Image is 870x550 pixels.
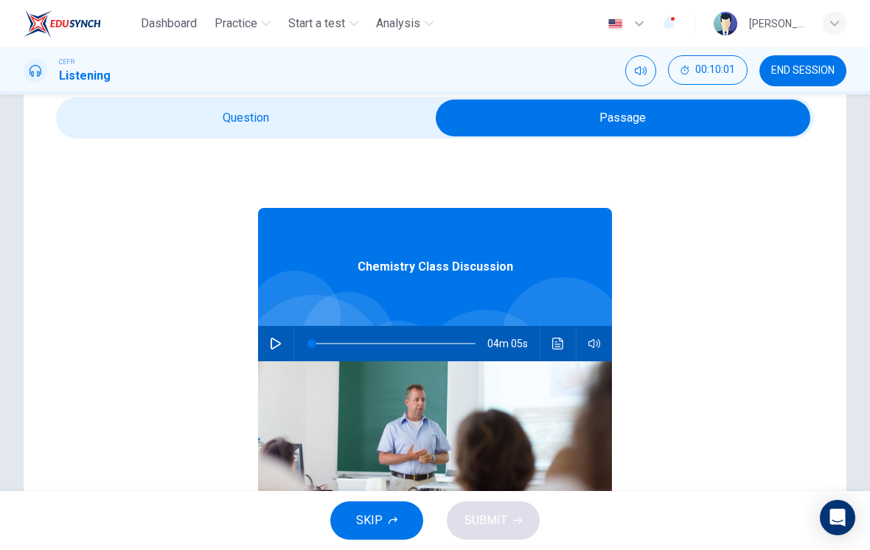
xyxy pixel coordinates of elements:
[625,55,656,86] div: Mute
[487,326,540,361] span: 04m 05s
[215,15,257,32] span: Practice
[282,10,364,37] button: Start a test
[376,15,420,32] span: Analysis
[759,55,846,86] button: END SESSION
[820,500,855,535] div: Open Intercom Messenger
[771,65,835,77] span: END SESSION
[370,10,439,37] button: Analysis
[24,9,101,38] img: EduSynch logo
[356,510,383,531] span: SKIP
[59,67,111,85] h1: Listening
[606,18,624,29] img: en
[288,15,345,32] span: Start a test
[209,10,276,37] button: Practice
[330,501,423,540] button: SKIP
[714,12,737,35] img: Profile picture
[358,258,513,276] span: Chemistry Class Discussion
[668,55,748,86] div: Hide
[749,15,805,32] div: [PERSON_NAME] [PERSON_NAME] [PERSON_NAME]
[546,326,570,361] button: Click to see the audio transcription
[668,55,748,85] button: 00:10:01
[135,10,203,37] button: Dashboard
[59,57,74,67] span: CEFR
[24,9,135,38] a: EduSynch logo
[695,64,735,76] span: 00:10:01
[141,15,197,32] span: Dashboard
